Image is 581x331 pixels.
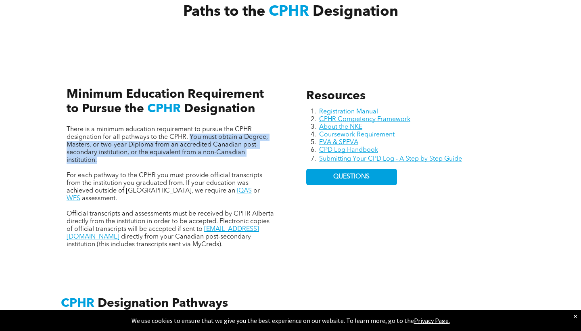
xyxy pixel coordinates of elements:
[319,132,395,138] a: Coursework Requirement
[67,126,268,163] span: There is a minimum education requirement to pursue the CPHR designation for all pathways to the C...
[319,124,362,130] a: About the NKE
[333,173,370,181] span: QUESTIONS
[61,297,94,310] span: CPHR
[319,109,378,115] a: Registration Manual
[67,88,264,115] span: Minimum Education Requirement to Pursue the
[414,316,450,325] a: Privacy Page.
[67,172,262,194] span: For each pathway to the CPHR you must provide official transcripts from the institution you gradu...
[183,5,265,19] span: Paths to the
[319,156,462,162] a: Submitting Your CPD Log - A Step by Step Guide
[98,297,228,310] span: Designation Pathways
[319,147,378,153] a: CPD Log Handbook
[253,188,260,194] span: or
[269,5,309,19] span: CPHR
[67,234,251,248] span: directly from your Canadian post-secondary institution (this includes transcripts sent via MyCreds).
[306,90,366,102] span: Resources
[67,211,274,233] span: Official transcripts and assessments must be received by CPHR Alberta directly from the instituti...
[67,226,259,240] a: [EMAIL_ADDRESS][DOMAIN_NAME]
[82,195,117,202] span: assessment.
[237,188,252,194] a: IQAS
[574,312,577,320] div: Dismiss notification
[67,195,80,202] a: WES
[319,139,358,146] a: EVA & SPEVA
[319,116,410,123] a: CPHR Competency Framework
[147,103,181,115] span: CPHR
[313,5,398,19] span: Designation
[306,169,397,185] a: QUESTIONS
[184,103,255,115] span: Designation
